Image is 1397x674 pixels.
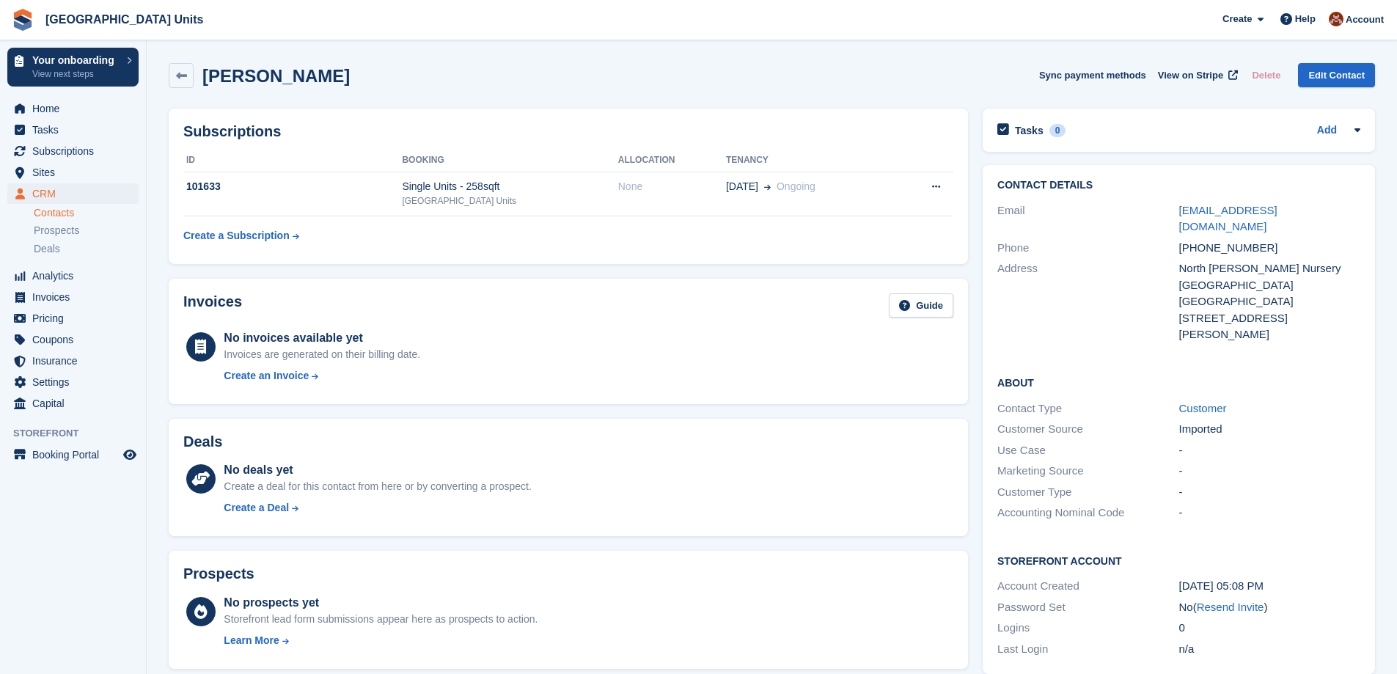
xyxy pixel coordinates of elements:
div: Phone [997,240,1178,257]
div: No deals yet [224,461,531,479]
div: Learn More [224,633,279,648]
a: menu [7,120,139,140]
h2: [PERSON_NAME] [202,66,350,86]
span: Pricing [32,308,120,329]
h2: Contact Details [997,180,1360,191]
span: Prospects [34,224,79,238]
div: 101633 [183,179,402,194]
span: Invoices [32,287,120,307]
h2: Deals [183,433,222,450]
th: ID [183,149,402,172]
span: Storefront [13,426,146,441]
div: North [PERSON_NAME] Nursery [1179,260,1360,277]
a: menu [7,308,139,329]
h2: Prospects [183,565,254,582]
div: - [1179,505,1360,521]
a: Create a Deal [224,500,531,516]
div: Logins [997,620,1178,637]
span: Ongoing [777,180,815,192]
a: Customer [1179,402,1227,414]
div: No prospects yet [224,594,538,612]
a: Create an Invoice [224,368,420,384]
a: Contacts [34,206,139,220]
div: Password Set [997,599,1178,616]
h2: Subscriptions [183,123,953,140]
a: Preview store [121,446,139,464]
a: menu [7,351,139,371]
span: Sites [32,162,120,183]
th: Booking [402,149,617,172]
a: menu [7,444,139,465]
th: Allocation [618,149,726,172]
div: [GEOGRAPHIC_DATA] [1179,293,1360,310]
a: Learn More [224,633,538,648]
span: Analytics [32,265,120,286]
span: Capital [32,393,120,414]
a: Deals [34,241,139,257]
div: Address [997,260,1178,343]
span: Deals [34,242,60,256]
div: Contact Type [997,400,1178,417]
h2: About [997,375,1360,389]
th: Tenancy [726,149,895,172]
span: Home [32,98,120,119]
p: Your onboarding [32,55,120,65]
h2: Storefront Account [997,553,1360,568]
a: Add [1317,122,1337,139]
div: Use Case [997,442,1178,459]
div: Create a deal for this contact from here or by converting a prospect. [224,479,531,494]
a: menu [7,183,139,204]
span: Account [1346,12,1384,27]
span: View on Stripe [1158,68,1223,83]
p: View next steps [32,67,120,81]
div: - [1179,463,1360,480]
div: Create a Deal [224,500,289,516]
a: Your onboarding View next steps [7,48,139,87]
a: menu [7,162,139,183]
a: menu [7,372,139,392]
span: [DATE] [726,179,758,194]
div: Marketing Source [997,463,1178,480]
div: 0 [1179,620,1360,637]
a: menu [7,393,139,414]
span: Coupons [32,329,120,350]
div: [GEOGRAPHIC_DATA] Units [402,194,617,208]
div: Imported [1179,421,1360,438]
a: menu [7,98,139,119]
div: Create a Subscription [183,228,290,243]
div: Storefront lead form submissions appear here as prospects to action. [224,612,538,627]
div: Email [997,202,1178,235]
div: [PHONE_NUMBER] [1179,240,1360,257]
h2: Tasks [1015,124,1044,137]
a: menu [7,265,139,286]
a: Edit Contact [1298,63,1375,87]
div: Invoices are generated on their billing date. [224,347,420,362]
span: Create [1222,12,1252,26]
div: [DATE] 05:08 PM [1179,578,1360,595]
a: Prospects [34,223,139,238]
span: Booking Portal [32,444,120,465]
a: View on Stripe [1152,63,1241,87]
a: [EMAIL_ADDRESS][DOMAIN_NAME] [1179,204,1277,233]
div: Single Units - 258sqft [402,179,617,194]
a: menu [7,141,139,161]
div: n/a [1179,641,1360,658]
span: Tasks [32,120,120,140]
span: ( ) [1193,601,1268,613]
a: Create a Subscription [183,222,299,249]
div: None [618,179,726,194]
div: No [1179,599,1360,616]
div: Create an Invoice [224,368,309,384]
span: Help [1295,12,1316,26]
div: [GEOGRAPHIC_DATA] [1179,277,1360,294]
div: - [1179,442,1360,459]
h2: Invoices [183,293,242,318]
img: stora-icon-8386f47178a22dfd0bd8f6a31ec36ba5ce8667c1dd55bd0f319d3a0aa187defe.svg [12,9,34,31]
a: Resend Invite [1197,601,1264,613]
div: [STREET_ADDRESS][PERSON_NAME] [1179,310,1360,343]
img: Laura Clinnick [1329,12,1343,26]
a: menu [7,329,139,350]
a: menu [7,287,139,307]
span: Subscriptions [32,141,120,161]
div: Customer Type [997,484,1178,501]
